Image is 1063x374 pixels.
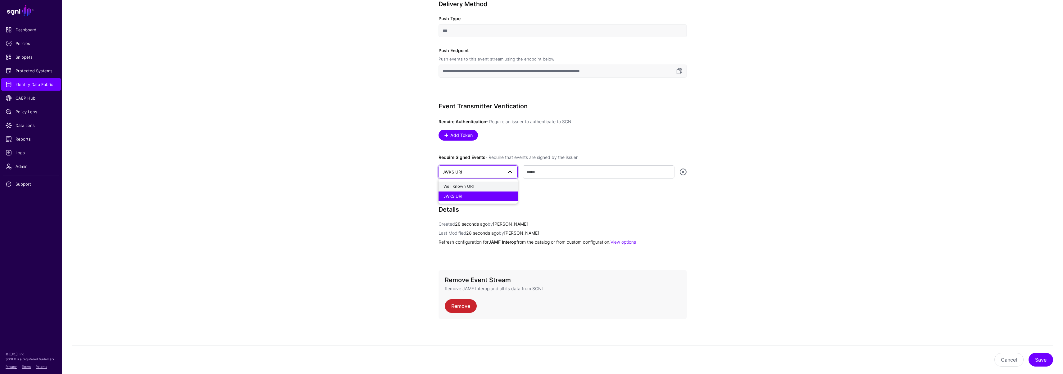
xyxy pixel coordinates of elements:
h3: Remove Event Stream [445,276,681,284]
span: JWKS URI [443,169,462,174]
h3: Event Transmitter Verification [439,102,687,110]
span: Support [6,181,56,187]
span: Protected Systems [6,68,56,74]
a: CAEP Hub [1,92,61,104]
p: SGNL® is a registered trademark [6,357,56,362]
a: Identity Data Fabric [1,78,61,91]
label: Push Endpoint [439,47,555,62]
p: Remove JAMF Interop and all its data from SGNL [445,285,681,292]
span: Dashboard [6,27,56,33]
label: Require Signed Events [439,153,578,160]
button: Cancel [994,353,1024,367]
span: Admin [6,163,56,169]
h3: Details [439,206,687,213]
span: Reports [6,136,56,142]
span: Add Token [449,132,473,138]
h3: Delivery Method [439,0,687,8]
a: Admin [1,160,61,173]
a: SGNL [4,4,58,17]
button: Save [1029,353,1053,367]
span: by [488,221,493,227]
label: Push Type [439,15,461,22]
span: by [499,230,504,236]
div: Push events to this event stream using the endpoint below [439,56,555,62]
span: Well Known URI [444,184,474,189]
a: Reports [1,133,61,145]
a: Terms [22,365,31,368]
a: Patents [36,365,47,368]
span: - Require that events are signed by the issuer [485,155,578,160]
a: Policy Lens [1,106,61,118]
a: Privacy [6,365,17,368]
span: JWKS URI [444,194,462,199]
strong: JAMF Interop [489,239,516,245]
span: Data Lens [6,122,56,128]
span: CAEP Hub [6,95,56,101]
a: Logs [1,146,61,159]
p: © [URL], Inc [6,352,56,357]
a: View options [610,239,636,245]
a: Dashboard [1,24,61,36]
a: Protected Systems [1,65,61,77]
app-identifier: [PERSON_NAME] [488,221,528,227]
button: JWKS URI [439,192,518,201]
span: Identity Data Fabric [6,81,56,88]
p: Refresh configuration for from the catalog or from custom configuration. [439,239,687,245]
a: Snippets [1,51,61,63]
span: Last Modified [439,230,466,236]
app-identifier: [PERSON_NAME] [499,230,539,236]
span: Snippets [6,54,56,60]
span: Policy Lens [6,109,56,115]
span: Logs [6,150,56,156]
a: Data Lens [1,119,61,132]
span: Policies [6,40,56,47]
span: 28 seconds ago [466,230,499,236]
button: Well Known URI [439,182,518,192]
span: Created [439,221,455,227]
span: - Require an issuer to authenticate to SGNL [486,119,574,124]
span: 28 seconds ago [455,221,488,227]
a: Remove [445,299,477,313]
a: Policies [1,37,61,50]
label: Require Authentication [439,117,574,125]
